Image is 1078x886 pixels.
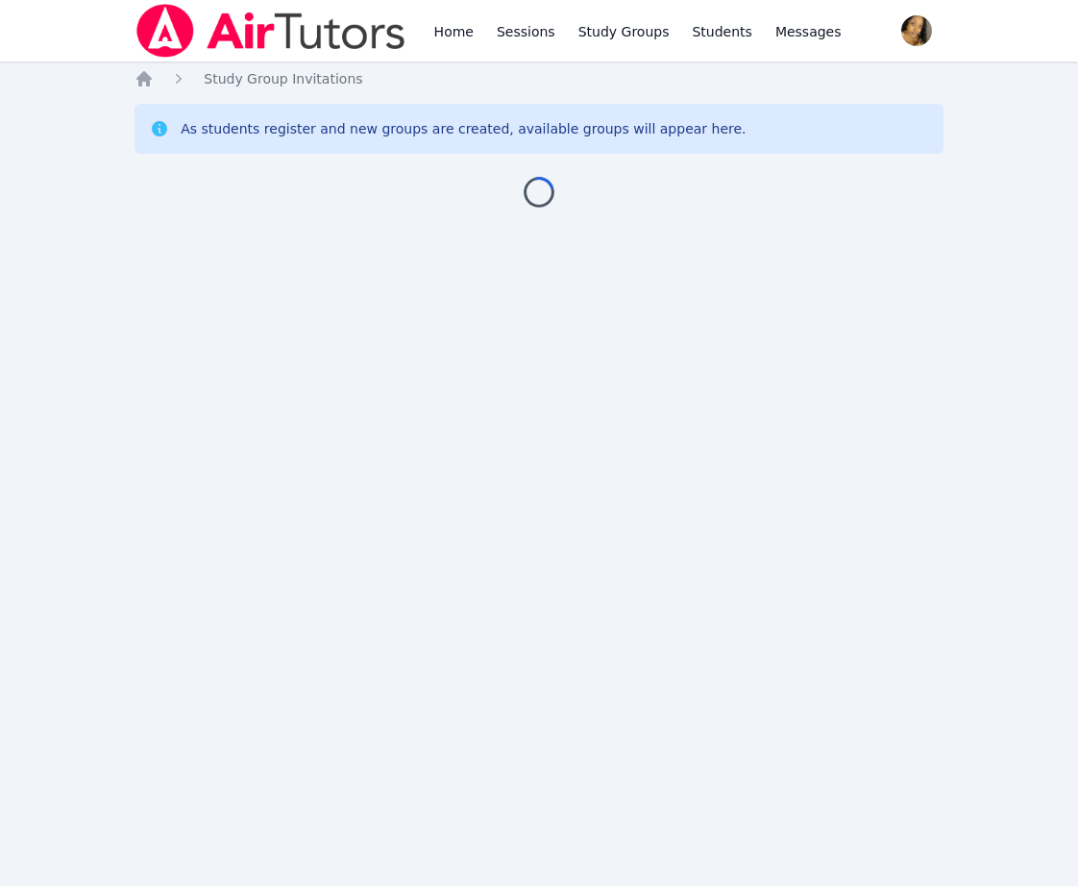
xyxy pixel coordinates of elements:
a: Study Group Invitations [204,69,362,88]
nav: Breadcrumb [135,69,943,88]
div: As students register and new groups are created, available groups will appear here. [181,119,746,138]
span: Study Group Invitations [204,71,362,86]
img: Air Tutors [135,4,406,58]
span: Messages [775,22,842,41]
